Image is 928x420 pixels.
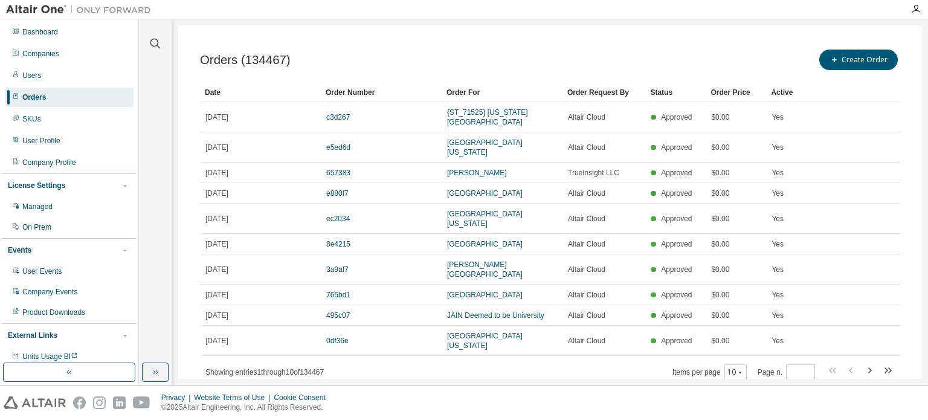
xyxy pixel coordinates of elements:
[711,168,729,178] span: $0.00
[661,143,692,152] span: Approved
[661,169,692,177] span: Approved
[205,290,228,300] span: [DATE]
[326,311,350,320] a: 495c07
[568,143,605,152] span: Altair Cloud
[22,222,51,232] div: On Prem
[274,393,332,402] div: Cookie Consent
[711,214,729,224] span: $0.00
[6,4,157,16] img: Altair One
[568,290,605,300] span: Altair Cloud
[447,210,523,228] a: [GEOGRAPHIC_DATA][US_STATE]
[326,189,349,198] a: e880f7
[113,396,126,409] img: linkedin.svg
[711,336,729,346] span: $0.00
[710,83,761,102] div: Order Price
[568,239,605,249] span: Altair Cloud
[772,265,784,274] span: Yes
[447,169,507,177] a: [PERSON_NAME]
[447,138,523,157] a: [GEOGRAPHIC_DATA][US_STATE]
[568,336,605,346] span: Altair Cloud
[22,308,85,317] div: Product Downloads
[711,290,729,300] span: $0.00
[711,311,729,320] span: $0.00
[326,143,350,152] a: e5ed6d
[326,113,350,121] a: c3d267
[711,189,729,198] span: $0.00
[133,396,150,409] img: youtube.svg
[22,267,62,276] div: User Events
[772,143,784,152] span: Yes
[22,158,76,167] div: Company Profile
[22,114,41,124] div: SKUs
[205,311,228,320] span: [DATE]
[22,71,41,80] div: Users
[8,181,65,190] div: License Settings
[326,240,350,248] a: 8e4215
[661,291,692,299] span: Approved
[22,136,60,146] div: User Profile
[93,396,106,409] img: instagram.svg
[727,367,744,377] button: 10
[205,239,228,249] span: [DATE]
[661,265,692,274] span: Approved
[772,239,784,249] span: Yes
[772,189,784,198] span: Yes
[771,83,822,102] div: Active
[772,336,784,346] span: Yes
[661,215,692,223] span: Approved
[568,189,605,198] span: Altair Cloud
[661,113,692,121] span: Approved
[205,189,228,198] span: [DATE]
[8,331,57,340] div: External Links
[568,265,605,274] span: Altair Cloud
[4,396,66,409] img: altair_logo.svg
[772,290,784,300] span: Yes
[772,311,784,320] span: Yes
[326,83,437,102] div: Order Number
[200,53,291,67] span: Orders (134467)
[568,112,605,122] span: Altair Cloud
[650,83,701,102] div: Status
[205,143,228,152] span: [DATE]
[711,112,729,122] span: $0.00
[819,50,898,70] button: Create Order
[205,214,228,224] span: [DATE]
[447,291,523,299] a: [GEOGRAPHIC_DATA]
[326,215,350,223] a: ec2034
[711,239,729,249] span: $0.00
[326,169,350,177] a: 657383
[447,311,544,320] a: JAIN Deemed to be University
[205,168,228,178] span: [DATE]
[22,92,46,102] div: Orders
[194,393,274,402] div: Website Terms of Use
[447,332,523,350] a: [GEOGRAPHIC_DATA][US_STATE]
[8,245,31,255] div: Events
[447,260,523,279] a: [PERSON_NAME][GEOGRAPHIC_DATA]
[772,168,784,178] span: Yes
[22,352,78,361] span: Units Usage BI
[326,337,349,345] a: 0df36e
[672,364,747,380] span: Items per page
[772,112,784,122] span: Yes
[22,202,53,212] div: Managed
[446,83,558,102] div: Order For
[326,291,350,299] a: 765bd1
[22,49,59,59] div: Companies
[205,265,228,274] span: [DATE]
[568,214,605,224] span: Altair Cloud
[758,364,815,380] span: Page n.
[205,336,228,346] span: [DATE]
[568,168,619,178] span: TrueInsight LLC
[447,189,523,198] a: [GEOGRAPHIC_DATA]
[205,112,228,122] span: [DATE]
[447,240,523,248] a: [GEOGRAPHIC_DATA]
[661,240,692,248] span: Approved
[205,83,316,102] div: Date
[326,265,349,274] a: 3a9af7
[22,287,77,297] div: Company Events
[447,108,528,126] a: {ST_71525} [US_STATE][GEOGRAPHIC_DATA]
[661,337,692,345] span: Approved
[711,265,729,274] span: $0.00
[22,27,58,37] div: Dashboard
[205,368,324,376] span: Showing entries 1 through 10 of 134467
